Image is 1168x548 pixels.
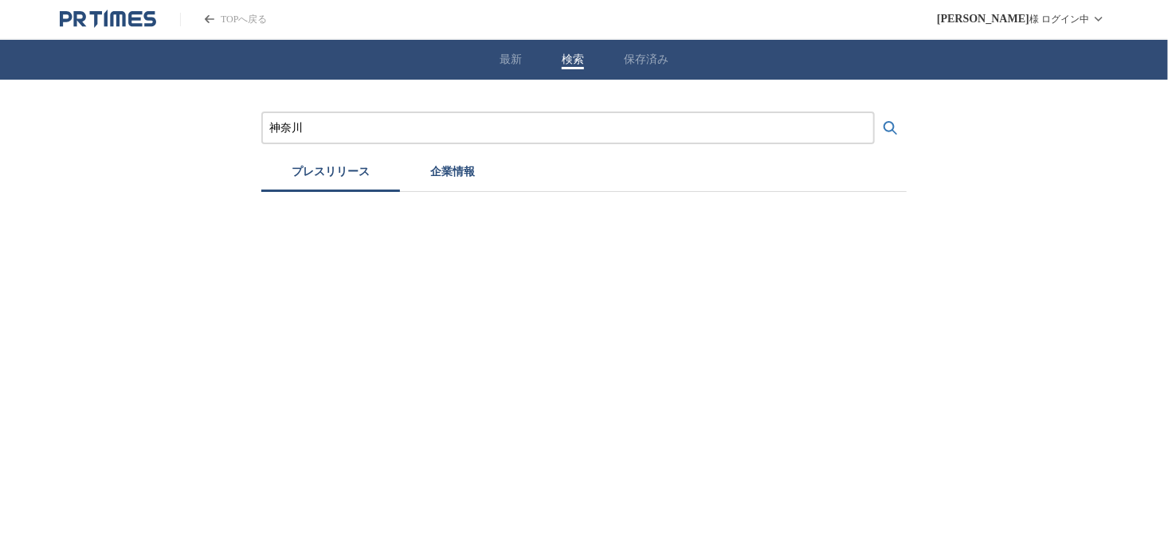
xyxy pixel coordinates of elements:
button: 企業情報 [400,157,505,192]
button: 最新 [500,53,522,67]
span: [PERSON_NAME] [937,13,1029,25]
button: プレスリリース [261,157,400,192]
input: プレスリリースおよび企業を検索する [269,119,867,137]
a: PR TIMESのトップページはこちら [180,13,267,26]
button: 検索する [875,112,907,144]
a: PR TIMESのトップページはこちら [60,10,156,29]
button: 保存済み [624,53,668,67]
button: 検索 [562,53,584,67]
